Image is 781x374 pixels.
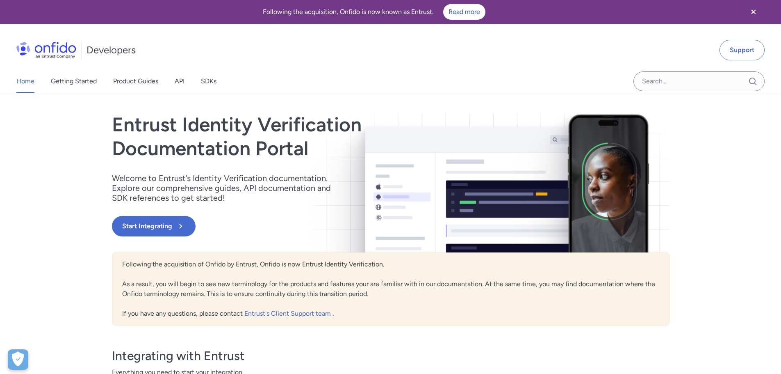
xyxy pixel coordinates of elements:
[749,7,758,17] svg: Close banner
[112,216,196,236] button: Start Integrating
[738,2,769,22] button: Close banner
[10,4,738,20] div: Following the acquisition, Onfido is now known as Entrust.
[8,349,28,370] button: Open Preferences
[16,70,34,93] a: Home
[51,70,97,93] a: Getting Started
[113,70,158,93] a: Product Guides
[16,42,76,58] img: Onfido Logo
[8,349,28,370] div: Cookie Preferences
[443,4,485,20] a: Read more
[112,113,502,160] h1: Entrust Identity Verification Documentation Portal
[87,44,136,57] h1: Developers
[244,310,332,317] a: Entrust's Client Support team
[633,71,765,91] input: Onfido search input field
[112,173,342,203] p: Welcome to Entrust’s Identity Verification documentation. Explore our comprehensive guides, API d...
[112,252,669,326] div: Following the acquisition of Onfido by Entrust, Onfido is now Entrust Identity Verification. As a...
[112,348,669,364] h3: Integrating with Entrust
[112,216,502,236] a: Start Integrating
[175,70,184,93] a: API
[720,40,765,60] a: Support
[201,70,216,93] a: SDKs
